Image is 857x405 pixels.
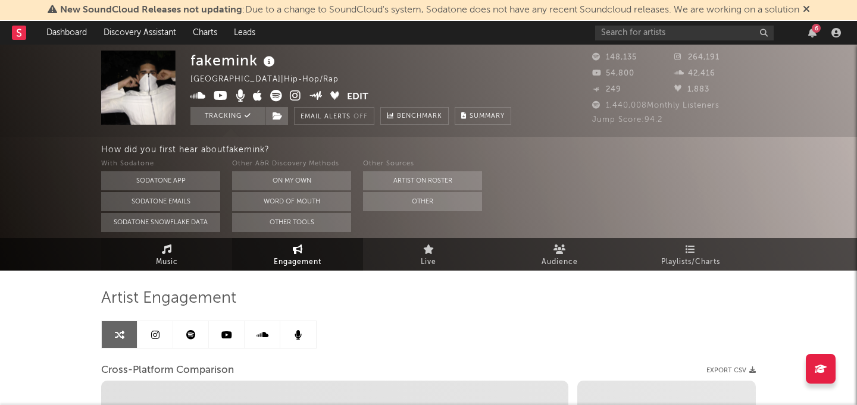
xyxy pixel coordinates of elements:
a: Engagement [232,238,363,271]
span: New SoundCloud Releases not updating [60,5,242,15]
span: 42,416 [674,70,715,77]
span: Artist Engagement [101,291,236,306]
div: How did you first hear about fakemink ? [101,143,857,157]
button: Artist on Roster [363,171,482,190]
span: Audience [542,255,578,269]
input: Search for artists [595,26,774,40]
span: Engagement [274,255,321,269]
span: 54,800 [592,70,634,77]
span: Dismiss [803,5,810,15]
button: Sodatone Emails [101,192,220,211]
a: Leads [226,21,264,45]
span: Playlists/Charts [661,255,720,269]
span: Summary [470,113,505,120]
button: Sodatone App [101,171,220,190]
span: Jump Score: 94.2 [592,116,662,124]
button: Edit [347,90,368,105]
div: With Sodatone [101,157,220,171]
span: 1,440,008 Monthly Listeners [592,102,720,109]
span: Cross-Platform Comparison [101,363,234,378]
button: Other Tools [232,213,351,232]
span: Live [421,255,436,269]
a: Playlists/Charts [625,238,756,271]
a: Discovery Assistant [95,21,184,45]
a: Live [363,238,494,271]
button: Other [363,192,482,211]
span: Benchmark [397,109,442,124]
span: 148,135 [592,54,637,61]
button: Summary [455,107,511,125]
a: Audience [494,238,625,271]
span: Music [156,255,178,269]
div: Other Sources [363,157,482,171]
em: Off [354,114,368,120]
button: Email AlertsOff [294,107,374,125]
div: [GEOGRAPHIC_DATA] | Hip-Hop/Rap [190,73,352,87]
div: 6 [812,24,821,33]
button: Sodatone Snowflake Data [101,213,220,232]
div: Other A&R Discovery Methods [232,157,351,171]
button: Word Of Mouth [232,192,351,211]
button: Tracking [190,107,265,125]
button: Export CSV [706,367,756,374]
span: 1,883 [674,86,709,93]
a: Dashboard [38,21,95,45]
a: Music [101,238,232,271]
div: fakemink [190,51,278,70]
button: 6 [808,28,817,37]
a: Charts [184,21,226,45]
button: On My Own [232,171,351,190]
span: 264,191 [674,54,720,61]
span: : Due to a change to SoundCloud's system, Sodatone does not have any recent Soundcloud releases. ... [60,5,799,15]
span: 249 [592,86,621,93]
a: Benchmark [380,107,449,125]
